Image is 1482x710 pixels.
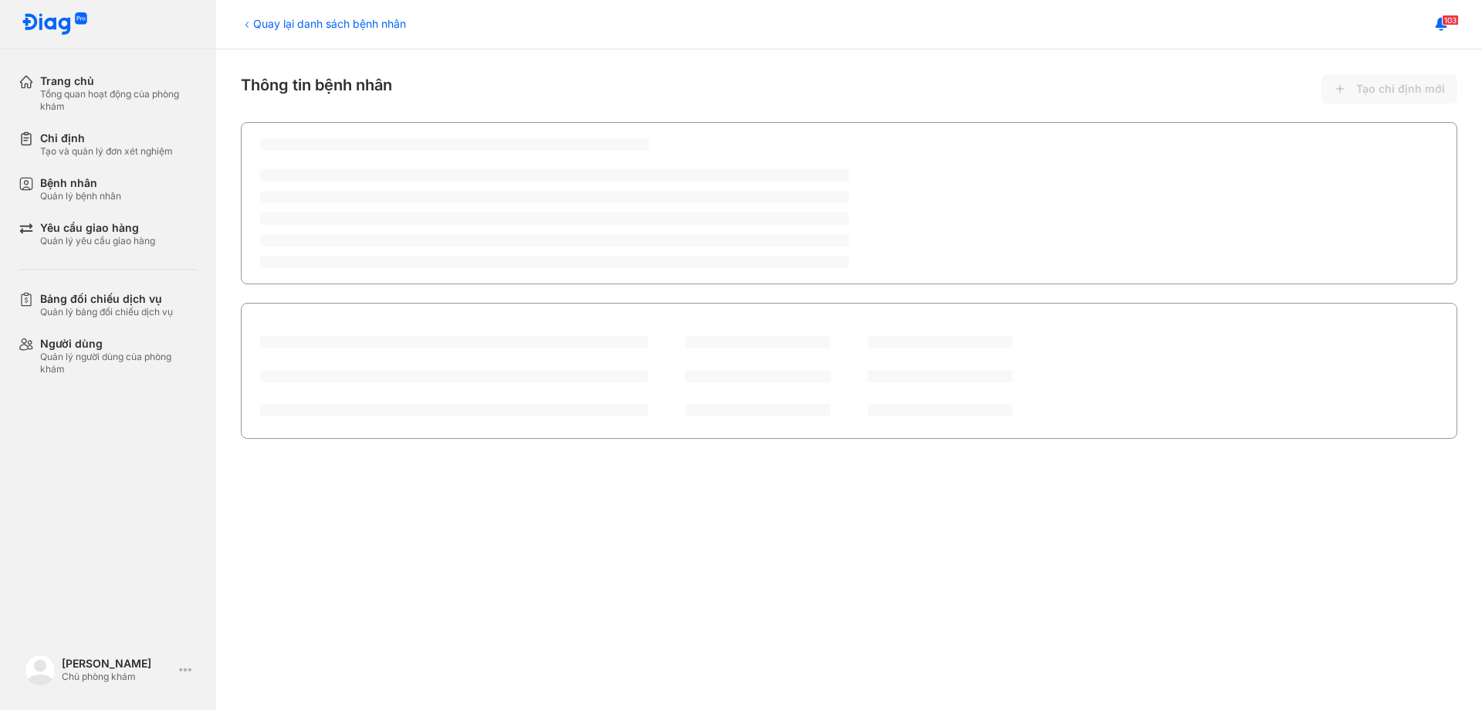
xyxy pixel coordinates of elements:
div: Tổng quan hoạt động của phòng khám [40,88,198,113]
div: [PERSON_NAME] [62,657,173,671]
span: ‌ [260,404,648,416]
span: ‌ [260,370,648,382]
span: Tạo chỉ định mới [1356,82,1445,96]
span: ‌ [260,138,649,151]
span: ‌ [685,404,831,416]
img: logo [25,654,56,685]
img: logo [22,12,88,36]
span: 103 [1442,15,1459,25]
div: Người dùng [40,337,198,351]
span: ‌ [868,370,1013,382]
span: ‌ [685,336,831,348]
span: ‌ [260,256,849,268]
span: ‌ [260,234,849,246]
span: ‌ [260,191,849,203]
div: Trang chủ [40,74,198,88]
div: Quản lý bệnh nhân [40,190,121,202]
div: Bệnh nhân [40,176,121,190]
div: Lịch sử chỉ định [260,318,354,336]
div: Chỉ định [40,131,173,145]
div: Tạo và quản lý đơn xét nghiệm [40,145,173,158]
div: Quay lại danh sách bệnh nhân [241,15,406,32]
span: ‌ [685,370,831,382]
span: ‌ [260,336,648,348]
div: Bảng đối chiếu dịch vụ [40,292,173,306]
div: Quản lý bảng đối chiếu dịch vụ [40,306,173,318]
div: Quản lý người dùng của phòng khám [40,351,198,375]
div: Chủ phòng khám [62,671,173,683]
button: Tạo chỉ định mới [1321,74,1457,104]
div: Thông tin bệnh nhân [241,74,1457,104]
span: ‌ [868,404,1013,416]
div: Quản lý yêu cầu giao hàng [40,235,155,247]
div: Yêu cầu giao hàng [40,221,155,235]
span: ‌ [868,336,1013,348]
span: ‌ [260,212,849,225]
span: ‌ [260,169,849,182]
